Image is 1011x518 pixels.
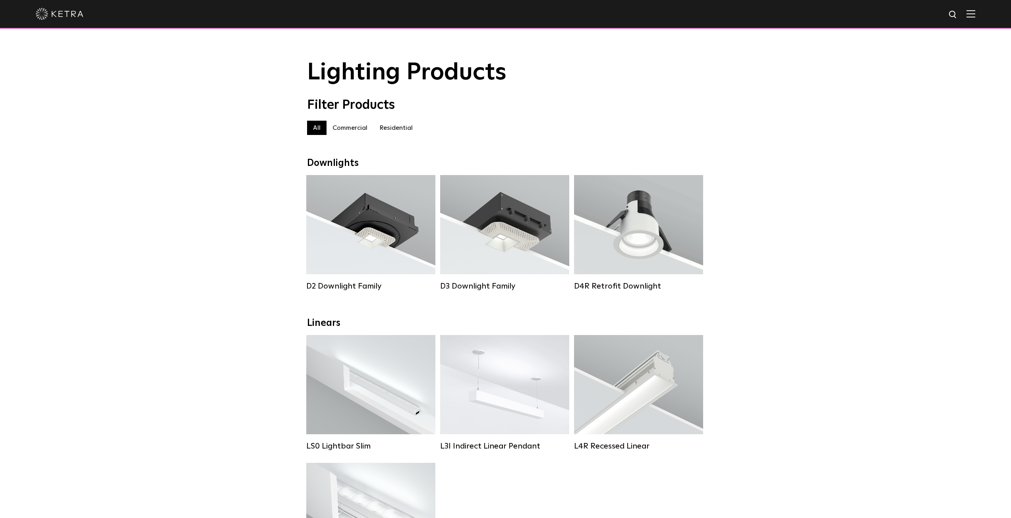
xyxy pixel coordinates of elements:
[440,281,569,291] div: D3 Downlight Family
[307,158,704,169] div: Downlights
[36,8,83,20] img: ketra-logo-2019-white
[967,10,975,17] img: Hamburger%20Nav.svg
[306,175,435,291] a: D2 Downlight Family Lumen Output:1200Colors:White / Black / Gloss Black / Silver / Bronze / Silve...
[574,175,703,291] a: D4R Retrofit Downlight Lumen Output:800Colors:White / BlackBeam Angles:15° / 25° / 40° / 60°Watta...
[440,441,569,451] div: L3I Indirect Linear Pendant
[373,121,419,135] label: Residential
[440,335,569,451] a: L3I Indirect Linear Pendant Lumen Output:400 / 600 / 800 / 1000Housing Colors:White / BlackContro...
[948,10,958,20] img: search icon
[307,318,704,329] div: Linears
[307,61,506,85] span: Lighting Products
[306,441,435,451] div: LS0 Lightbar Slim
[306,335,435,451] a: LS0 Lightbar Slim Lumen Output:200 / 350Colors:White / BlackControl:X96 Controller
[327,121,373,135] label: Commercial
[307,98,704,113] div: Filter Products
[574,441,703,451] div: L4R Recessed Linear
[306,281,435,291] div: D2 Downlight Family
[440,175,569,291] a: D3 Downlight Family Lumen Output:700 / 900 / 1100Colors:White / Black / Silver / Bronze / Paintab...
[574,335,703,451] a: L4R Recessed Linear Lumen Output:400 / 600 / 800 / 1000Colors:White / BlackControl:Lutron Clear C...
[574,281,703,291] div: D4R Retrofit Downlight
[307,121,327,135] label: All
